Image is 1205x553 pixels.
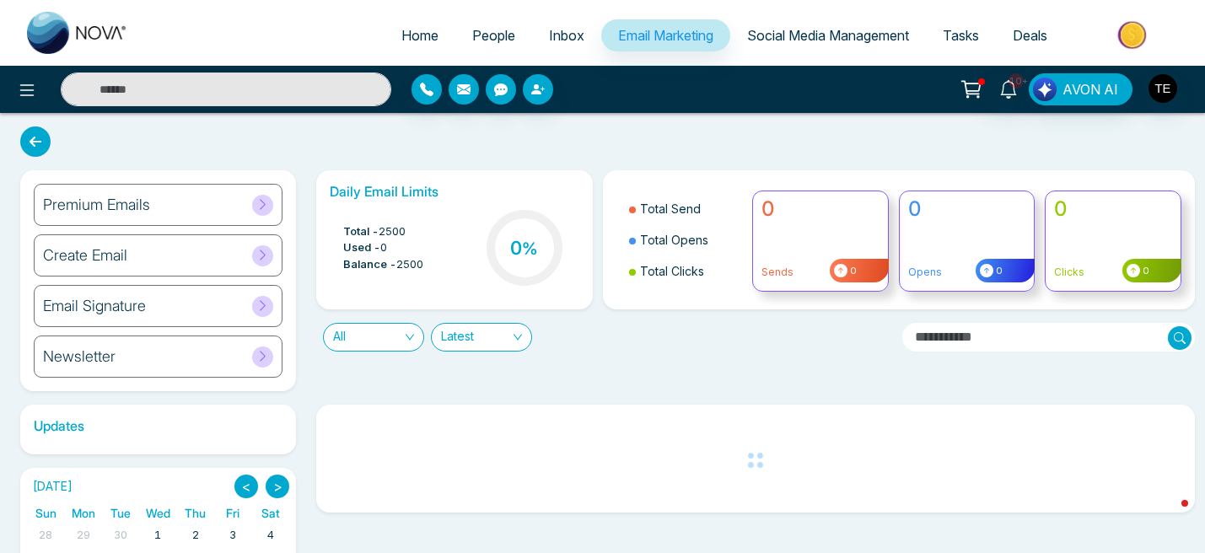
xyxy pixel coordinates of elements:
td: October 1, 2025 [139,523,176,552]
a: September 29, 2025 [73,523,94,547]
span: Home [401,27,438,44]
p: Sends [761,265,880,280]
button: > [266,475,289,498]
a: October 4, 2025 [264,523,277,547]
span: Balance - [343,256,396,273]
h6: Updates [20,418,296,434]
a: September 30, 2025 [110,523,131,547]
button: < [234,475,258,498]
td: October 2, 2025 [177,523,214,552]
a: Home [385,19,455,51]
span: Used - [343,239,380,256]
a: October 1, 2025 [151,523,164,547]
h2: [DATE] [27,480,73,494]
span: 0 [993,264,1003,278]
h6: Daily Email Limits [330,184,578,200]
h6: Premium Emails [43,196,150,214]
span: All [333,324,414,351]
h6: Email Signature [43,297,146,315]
img: Market-place.gif [1073,16,1195,54]
td: September 28, 2025 [27,523,64,552]
td: October 3, 2025 [214,523,251,552]
span: 10+ [1009,73,1024,89]
a: October 2, 2025 [189,523,202,547]
h3: 0 [510,237,538,259]
span: Total - [343,223,379,240]
span: Latest [441,324,522,351]
li: Total Send [629,193,743,224]
span: AVON AI [1062,79,1118,99]
h4: 0 [1054,197,1172,222]
span: 2500 [379,223,406,240]
a: Tuesday [107,502,134,523]
p: Opens [908,265,1026,280]
a: Email Marketing [601,19,730,51]
h4: 0 [908,197,1026,222]
button: AVON AI [1029,73,1132,105]
a: Sunday [32,502,60,523]
li: Total Opens [629,224,743,255]
a: September 28, 2025 [35,523,56,547]
span: Inbox [549,27,584,44]
a: Inbox [532,19,601,51]
h6: Newsletter [43,347,116,366]
span: Social Media Management [747,27,909,44]
img: Nova CRM Logo [27,12,128,54]
a: People [455,19,532,51]
h4: 0 [761,197,880,222]
a: Saturday [258,502,283,523]
td: October 4, 2025 [252,523,289,552]
td: September 30, 2025 [102,523,139,552]
a: October 3, 2025 [226,523,239,547]
a: 10+ [988,73,1029,103]
span: People [472,27,515,44]
td: September 29, 2025 [64,523,101,552]
span: Deals [1013,27,1047,44]
a: Monday [68,502,99,523]
span: 0 [1140,264,1149,278]
h6: Create Email [43,246,127,265]
iframe: Intercom live chat [1148,496,1188,536]
a: Friday [223,502,243,523]
a: Deals [996,19,1064,51]
a: Wednesday [143,502,174,523]
span: Tasks [943,27,979,44]
li: Total Clicks [629,255,743,287]
span: Email Marketing [618,27,713,44]
p: Clicks [1054,265,1172,280]
a: Tasks [926,19,996,51]
span: 2500 [396,256,423,273]
span: % [522,239,538,259]
span: 0 [380,239,387,256]
a: Thursday [181,502,209,523]
img: Lead Flow [1033,78,1057,101]
a: Social Media Management [730,19,926,51]
img: User Avatar [1149,74,1177,103]
span: 0 [847,264,857,278]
